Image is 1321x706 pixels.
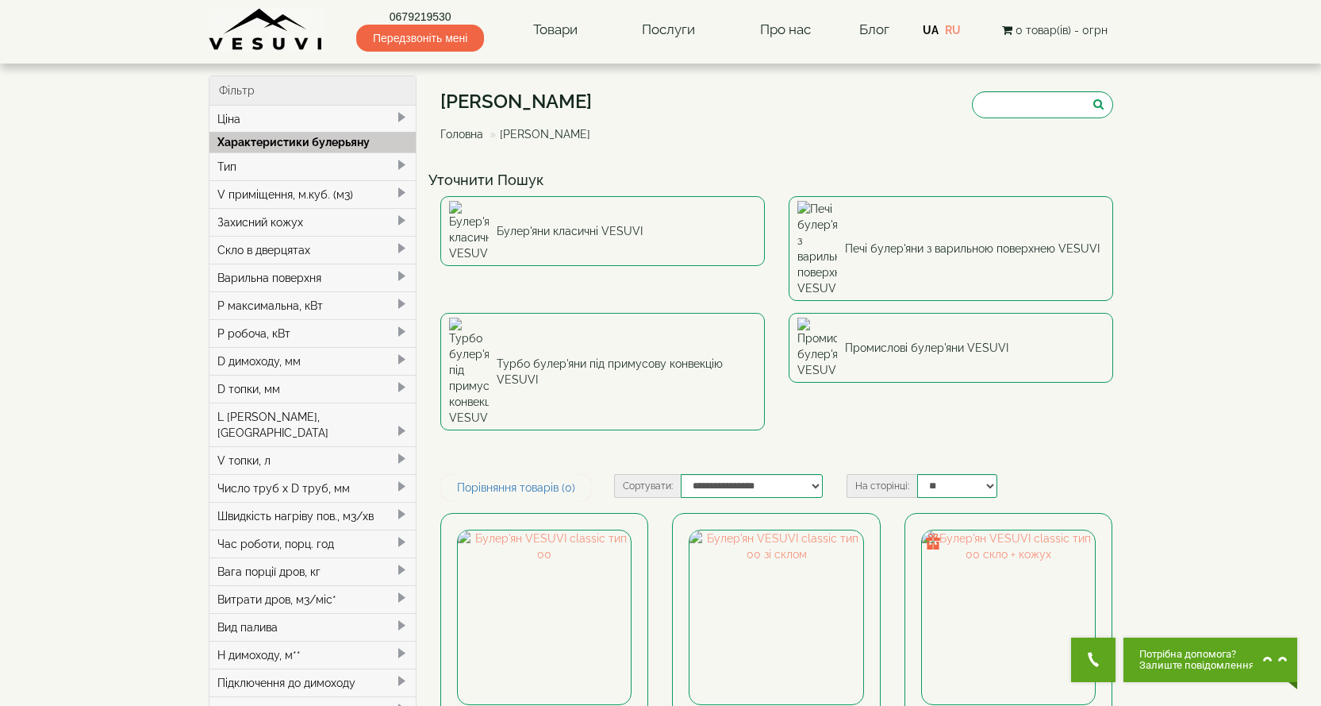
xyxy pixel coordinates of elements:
button: Get Call button [1071,638,1116,682]
li: [PERSON_NAME] [486,126,590,142]
div: Тип [209,152,417,180]
span: 0 товар(ів) - 0грн [1016,24,1108,37]
a: Булер'яни класичні VESUVI Булер'яни класичні VESUVI [440,196,765,266]
a: 0679219530 [356,9,484,25]
div: Витрати дров, м3/міс* [209,585,417,613]
a: Турбо булер'яни під примусову конвекцію VESUVI Турбо булер'яни під примусову конвекцію VESUVI [440,313,765,430]
img: Булер'ян VESUVI classic тип 00 зі склом [689,530,862,704]
img: Булер'ян VESUVI classic тип 00 скло + кожух [922,530,1095,704]
div: D топки, мм [209,375,417,403]
div: P робоча, кВт [209,319,417,347]
a: Про нас [744,12,827,48]
div: Швидкість нагріву пов., м3/хв [209,502,417,530]
div: Скло в дверцятах [209,236,417,264]
h1: [PERSON_NAME] [440,91,602,112]
div: D димоходу, мм [209,347,417,375]
div: Число труб x D труб, мм [209,474,417,502]
label: Сортувати: [614,474,681,498]
img: Турбо булер'яни під примусову конвекцію VESUVI [449,318,489,426]
div: V приміщення, м.куб. (м3) [209,180,417,208]
div: Підключення до димоходу [209,669,417,696]
a: Печі булер'яни з варильною поверхнею VESUVI Печі булер'яни з варильною поверхнею VESUVI [789,196,1113,301]
div: Захисний кожух [209,208,417,236]
div: Варильна поверхня [209,264,417,291]
span: Потрібна допомога? [1139,649,1254,660]
h4: Уточнити Пошук [428,172,1125,188]
label: На сторінці: [847,474,917,498]
img: gift [925,534,941,550]
img: Печі булер'яни з варильною поверхнею VESUVI [797,201,837,296]
button: Chat button [1123,638,1297,682]
a: Послуги [626,12,711,48]
span: Залиште повідомлення [1139,660,1254,671]
div: H димоходу, м** [209,641,417,669]
a: Блог [859,21,889,37]
div: Ціна [209,106,417,133]
div: P максимальна, кВт [209,291,417,319]
span: Передзвоніть мені [356,25,484,52]
div: V топки, л [209,446,417,474]
img: Булер'ян VESUVI classic тип 00 [458,530,631,704]
div: Вага порції дров, кг [209,557,417,585]
a: Головна [440,128,483,141]
a: RU [945,24,961,37]
img: Булер'яни класичні VESUVI [449,201,489,261]
div: Характеристики булерьяну [209,132,417,152]
img: Завод VESUVI [209,8,324,52]
div: Час роботи, порц. год [209,530,417,557]
a: UA [923,24,939,37]
div: Фільтр [209,76,417,106]
a: Порівняння товарів (0) [440,474,592,501]
img: Промислові булер'яни VESUVI [797,318,837,378]
a: Промислові булер'яни VESUVI Промислові булер'яни VESUVI [789,313,1113,383]
div: L [PERSON_NAME], [GEOGRAPHIC_DATA] [209,403,417,446]
a: Товари [517,12,593,48]
button: 0 товар(ів) - 0грн [997,21,1112,39]
div: Вид палива [209,613,417,641]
